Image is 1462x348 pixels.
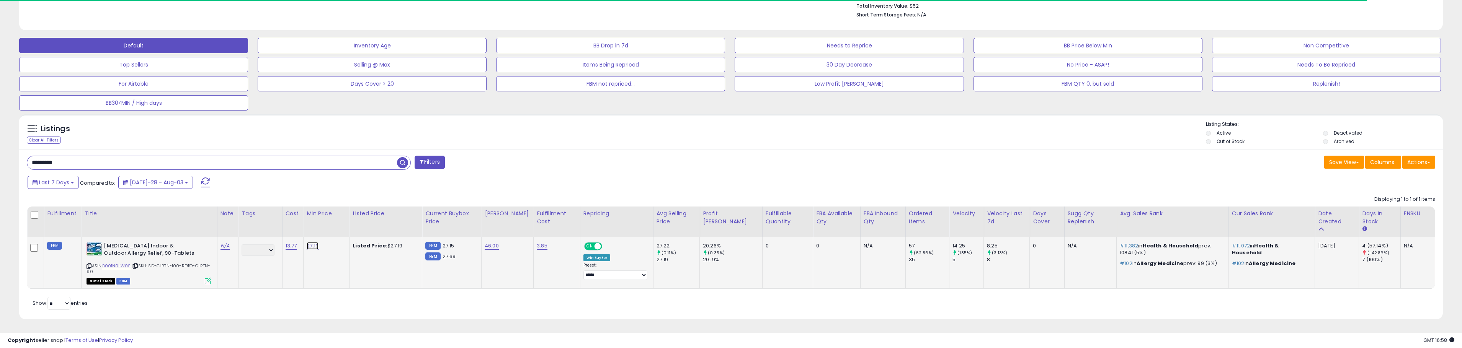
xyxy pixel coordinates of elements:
[80,179,115,187] span: Compared to:
[99,337,133,344] a: Privacy Policy
[1423,337,1454,344] span: 2025-08-12 16:58 GMT
[1367,250,1389,256] small: (-42.86%)
[662,250,676,256] small: (0.11%)
[19,38,248,53] button: Default
[485,242,499,250] a: 46.00
[601,243,613,250] span: OFF
[221,210,235,218] div: Note
[816,210,857,226] div: FBA Available Qty
[28,176,79,189] button: Last 7 Days
[258,57,487,72] button: Selling @ Max
[987,210,1026,226] div: Velocity Last 7d
[258,38,487,53] button: Inventory Age
[496,76,725,91] button: FBM not repriced...
[1232,242,1309,256] p: in
[47,210,78,218] div: Fulfillment
[496,38,725,53] button: BB Drop in 7d
[957,250,972,256] small: (185%)
[415,156,444,169] button: Filters
[1362,210,1397,226] div: Days In Stock
[85,210,214,218] div: Title
[258,76,487,91] button: Days Cover > 20
[1217,138,1245,145] label: Out of Stock
[39,179,69,186] span: Last 7 Days
[1212,38,1441,53] button: Non Competitive
[353,242,416,249] div: $27.19
[1068,210,1114,226] div: Sugg Qty Replenish
[1404,210,1432,218] div: FNSKU
[909,210,946,226] div: Ordered Items
[443,253,456,260] span: 27.69
[974,57,1202,72] button: No Price - ASAP!
[657,256,700,263] div: 27.19
[307,242,319,250] a: 27.19
[286,242,297,250] a: 13.77
[703,210,759,226] div: Profit [PERSON_NAME]
[27,137,61,144] div: Clear All Filters
[8,337,133,344] div: seller snap | |
[1362,242,1400,249] div: 4 (57.14%)
[485,210,530,218] div: [PERSON_NAME]
[1217,130,1231,136] label: Active
[1068,242,1111,249] div: N/A
[496,57,725,72] button: Items Being Repriced
[1033,210,1061,226] div: Days Cover
[87,263,210,274] span: | SKU: SD-CLRTN-100-RDTO-CLRTN-90
[864,210,902,226] div: FBA inbound Qty
[221,242,230,250] a: N/A
[952,256,983,263] div: 5
[425,242,440,250] small: FBM
[987,242,1029,249] div: 8.25
[1064,207,1117,237] th: Please note that this number is a calculation based on your required days of coverage and your ve...
[585,243,595,250] span: ON
[1318,242,1349,249] div: [DATE]
[47,242,62,250] small: FBM
[735,38,964,53] button: Needs to Reprice
[102,263,131,269] a: B001N0LW0S
[425,252,440,260] small: FBM
[1232,242,1279,256] span: Health & Household
[766,210,810,226] div: Fulfillable Quantity
[952,210,980,218] div: Velocity
[130,179,183,186] span: [DATE]-28 - Aug-03
[116,278,130,285] span: FBM
[65,337,98,344] a: Terms of Use
[1334,130,1362,136] label: Deactivated
[708,250,725,256] small: (0.35%)
[657,210,697,226] div: Avg Selling Price
[987,256,1029,263] div: 8
[1232,260,1309,267] p: in
[1232,210,1312,218] div: Cur Sales Rank
[735,57,964,72] button: 30 Day Decrease
[816,242,854,249] div: 0
[242,210,279,218] div: Tags
[1365,156,1401,169] button: Columns
[353,242,387,249] b: Listed Price:
[703,256,762,263] div: 20.19%
[19,57,248,72] button: Top Sellers
[41,124,70,134] h5: Listings
[1362,256,1400,263] div: 7 (100%)
[1137,260,1183,267] span: Allergy Medicine
[1404,242,1429,249] div: N/A
[1120,260,1223,267] p: in prev: 99 (3%)
[1120,242,1138,249] span: #11,382
[1120,260,1132,267] span: #102
[19,76,248,91] button: For Airtable
[1033,242,1059,249] div: 0
[864,242,900,249] div: N/A
[8,337,36,344] strong: Copyright
[974,76,1202,91] button: FBM QTY 0, but sold
[104,242,197,259] b: [MEDICAL_DATA] Indoor & Outdoor Allergy Relief, 90-Tablets
[1212,57,1441,72] button: Needs To Be Repriced
[1232,242,1250,249] span: #11,072
[353,210,419,218] div: Listed Price
[909,242,949,249] div: 57
[19,95,248,111] button: BB30<MIN / High days
[1232,260,1245,267] span: #102
[1143,242,1199,249] span: Health & Household
[87,242,102,255] img: 51XKmmQjHoS._SL40_.jpg
[118,176,193,189] button: [DATE]-28 - Aug-03
[425,210,478,226] div: Current Buybox Price
[735,76,964,91] button: Low Profit [PERSON_NAME]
